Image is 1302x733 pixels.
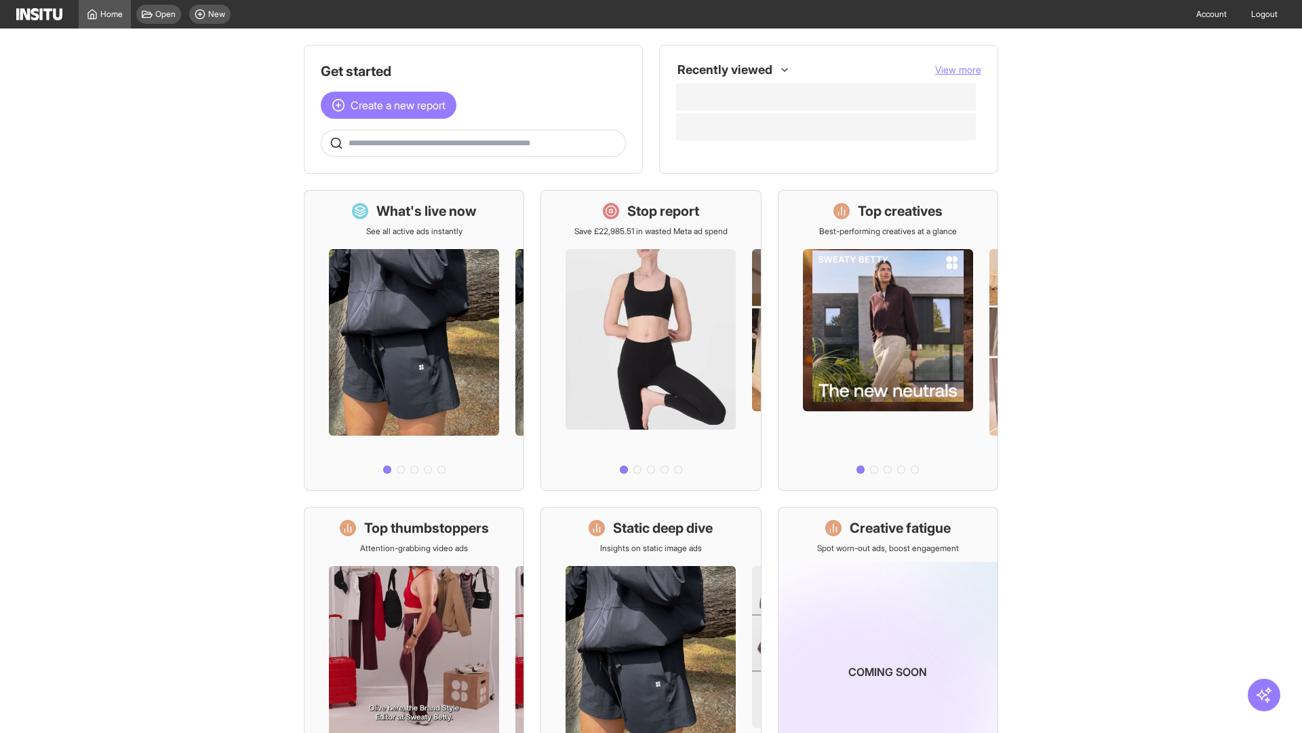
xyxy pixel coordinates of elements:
[613,519,713,538] h1: Static deep dive
[935,64,981,75] span: View more
[100,9,123,20] span: Home
[16,8,62,20] img: Logo
[540,190,761,491] a: Stop reportSave £22,985.51 in wasted Meta ad spend
[858,202,943,221] h1: Top creatives
[574,226,728,237] p: Save £22,985.51 in wasted Meta ad spend
[627,202,699,221] h1: Stop report
[366,226,462,237] p: See all active ads instantly
[600,543,702,554] p: Insights on static image ads
[351,97,446,113] span: Create a new report
[304,190,524,491] a: What's live nowSee all active ads instantly
[321,92,456,119] button: Create a new report
[155,9,176,20] span: Open
[935,63,981,77] button: View more
[321,62,626,81] h1: Get started
[208,9,225,20] span: New
[778,190,998,491] a: Top creativesBest-performing creatives at a glance
[819,226,957,237] p: Best-performing creatives at a glance
[376,202,477,221] h1: What's live now
[360,543,468,554] p: Attention-grabbing video ads
[364,519,489,538] h1: Top thumbstoppers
